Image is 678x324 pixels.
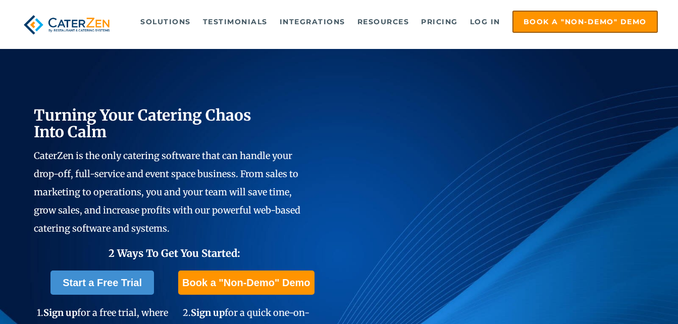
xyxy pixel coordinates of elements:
[20,11,113,39] img: caterzen
[191,307,225,318] span: Sign up
[178,271,314,295] a: Book a "Non-Demo" Demo
[129,11,658,33] div: Navigation Menu
[43,307,77,318] span: Sign up
[34,105,251,141] span: Turning Your Catering Chaos Into Calm
[512,11,658,33] a: Book a "Non-Demo" Demo
[352,12,414,32] a: Resources
[198,12,273,32] a: Testimonials
[135,12,196,32] a: Solutions
[465,12,505,32] a: Log in
[588,285,667,313] iframe: Help widget launcher
[50,271,154,295] a: Start a Free Trial
[34,150,300,234] span: CaterZen is the only catering software that can handle your drop-off, full-service and event spac...
[416,12,463,32] a: Pricing
[109,247,240,259] span: 2 Ways To Get You Started:
[275,12,350,32] a: Integrations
